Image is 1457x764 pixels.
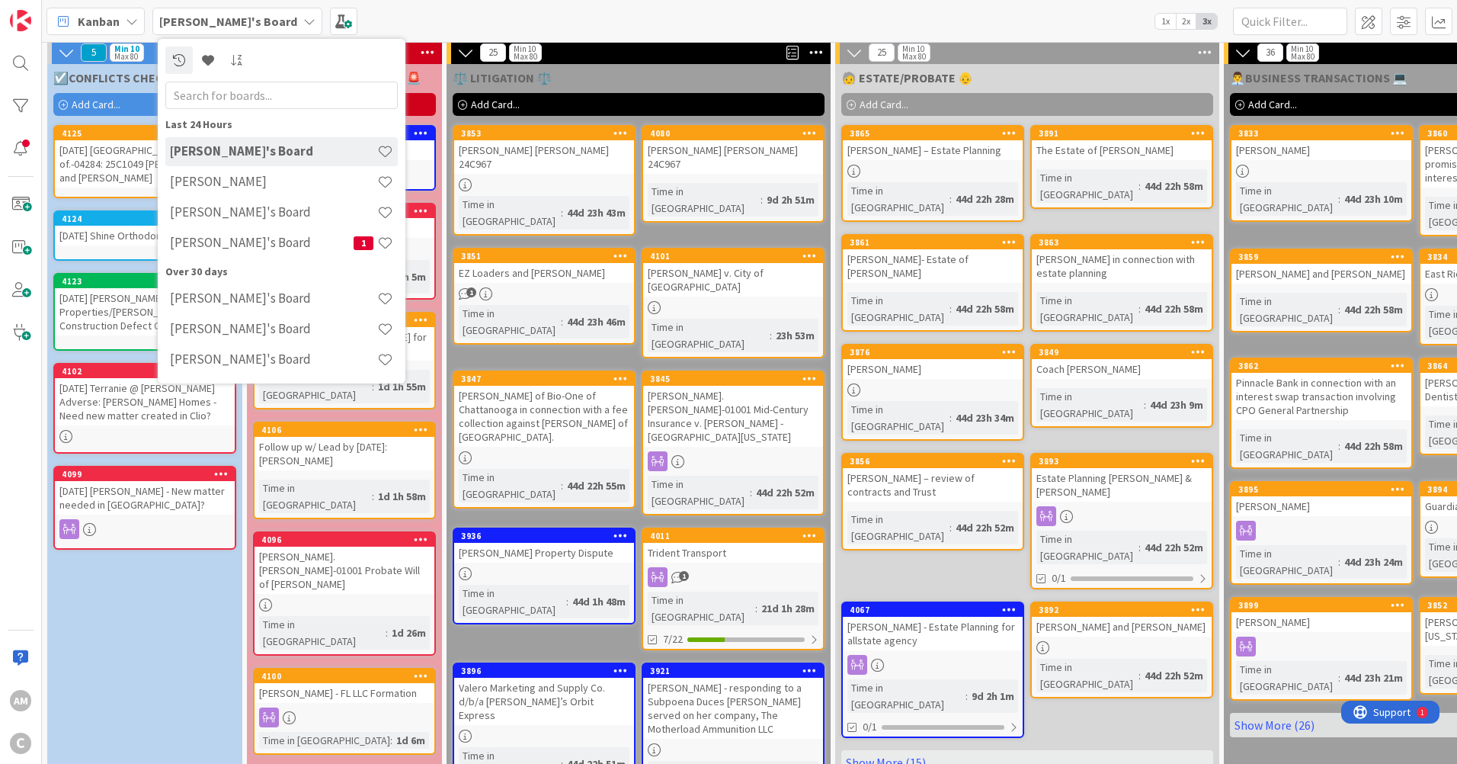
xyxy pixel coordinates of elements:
[62,366,235,377] div: 4102
[643,664,823,678] div: 3921
[1032,140,1212,160] div: The Estate of [PERSON_NAME]
[453,125,636,236] a: 3853[PERSON_NAME] [PERSON_NAME] 24C967Time in [GEOGRAPHIC_DATA]:44d 23h 43m
[563,313,629,330] div: 44d 23h 46m
[55,274,235,288] div: 4123
[1032,603,1212,617] div: 3892
[454,372,634,447] div: 3847[PERSON_NAME] of Bio-One of Chattanooga in connection with a fee collection against [PERSON_N...
[255,423,434,437] div: 4106
[1039,605,1212,615] div: 3892
[1236,545,1338,579] div: Time in [GEOGRAPHIC_DATA]
[1032,359,1212,379] div: Coach [PERSON_NAME]
[750,484,752,501] span: :
[847,292,949,326] div: Time in [GEOGRAPHIC_DATA]
[643,543,823,563] div: Trident Transport
[53,273,236,351] a: 4123[DATE] [PERSON_NAME] Properties/[PERSON_NAME] - Construction Defect Claim.
[643,140,823,174] div: [PERSON_NAME] [PERSON_NAME] 24C967
[1039,128,1212,139] div: 3891
[55,481,235,515] div: [DATE] [PERSON_NAME] - New matter needed in [GEOGRAPHIC_DATA]?
[850,128,1023,139] div: 3865
[1231,496,1411,516] div: [PERSON_NAME]
[454,249,634,283] div: 3851EZ Loaders and [PERSON_NAME]
[968,688,1018,705] div: 9d 2h 1m
[454,263,634,283] div: EZ Loaders and [PERSON_NAME]
[1039,347,1212,358] div: 3849
[1030,125,1213,209] a: 3891The Estate of [PERSON_NAME]Time in [GEOGRAPHIC_DATA]:44d 22h 58m
[752,484,818,501] div: 44d 22h 52m
[1032,345,1212,359] div: 3849
[170,321,377,336] h4: [PERSON_NAME]'s Board
[643,127,823,140] div: 4080
[255,547,434,594] div: [PERSON_NAME].[PERSON_NAME]-01001 Probate Will of [PERSON_NAME]
[259,616,386,650] div: Time in [GEOGRAPHIC_DATA]
[1291,45,1313,53] div: Min 10
[1340,438,1407,454] div: 44d 22h 58m
[643,386,823,447] div: [PERSON_NAME].[PERSON_NAME]-01001 Mid-Century Insurance v. [PERSON_NAME] - [GEOGRAPHIC_DATA][US_S...
[62,276,235,287] div: 4123
[55,140,235,188] div: [DATE] [GEOGRAPHIC_DATA], City of.-04284: 25C1049 [PERSON_NAME] and [PERSON_NAME]
[650,666,823,676] div: 3921
[459,196,561,230] div: Time in [GEOGRAPHIC_DATA]
[843,127,1023,140] div: 3865
[1231,250,1411,284] div: 3859[PERSON_NAME] and [PERSON_NAME]
[1236,661,1338,695] div: Time in [GEOGRAPHIC_DATA]
[372,488,374,505] span: :
[642,248,825,358] a: 4101[PERSON_NAME] v. City of [GEOGRAPHIC_DATA]Time in [GEOGRAPHIC_DATA]:23h 53m
[480,43,506,62] span: 25
[1039,456,1212,467] div: 3893
[1032,249,1212,283] div: [PERSON_NAME] in connection with estate planning
[55,288,235,335] div: [DATE] [PERSON_NAME] Properties/[PERSON_NAME] - Construction Defect Claim.
[55,212,235,226] div: 4124
[1032,236,1212,283] div: 3863[PERSON_NAME] in connection with estate planning
[643,372,823,447] div: 3845[PERSON_NAME].[PERSON_NAME]-01001 Mid-Century Insurance v. [PERSON_NAME] - [GEOGRAPHIC_DATA][...
[648,476,750,509] div: Time in [GEOGRAPHIC_DATA]
[1231,359,1411,420] div: 3862Pinnacle Bank in connection with an interest swap transaction involving CPO General Partnership
[471,98,520,111] span: Add Card...
[1231,264,1411,284] div: [PERSON_NAME] and [PERSON_NAME]
[461,374,634,384] div: 3847
[1030,344,1213,428] a: 3849Coach [PERSON_NAME]Time in [GEOGRAPHIC_DATA]:44d 23h 9m
[755,600,757,617] span: :
[1196,14,1217,29] span: 3x
[566,593,568,610] span: :
[1338,669,1340,686] span: :
[949,519,952,536] span: :
[561,204,563,221] span: :
[55,127,235,188] div: 4125[DATE] [GEOGRAPHIC_DATA], City of.-04284: 25C1049 [PERSON_NAME] and [PERSON_NAME]
[1030,602,1213,698] a: 3892[PERSON_NAME] and [PERSON_NAME]Time in [GEOGRAPHIC_DATA]:44d 22h 52m
[843,603,1023,650] div: 4067[PERSON_NAME] - Estate Planning for allstate agency
[259,480,372,513] div: Time in [GEOGRAPHIC_DATA]
[1338,554,1340,570] span: :
[1230,481,1413,585] a: 3895[PERSON_NAME]Time in [GEOGRAPHIC_DATA]:44d 23h 24m
[1231,599,1411,632] div: 3899[PERSON_NAME]
[770,327,772,344] span: :
[1138,667,1141,684] span: :
[354,236,373,250] span: 1
[763,191,818,208] div: 9d 2h 51m
[53,125,236,198] a: 4125[DATE] [GEOGRAPHIC_DATA], City of.-04284: 25C1049 [PERSON_NAME] and [PERSON_NAME]
[255,533,434,594] div: 4096[PERSON_NAME].[PERSON_NAME]-01001 Probate Will of [PERSON_NAME]
[1238,484,1411,495] div: 3895
[55,226,235,246] div: [DATE] Shine Orthodontics, PLLC
[1236,182,1338,216] div: Time in [GEOGRAPHIC_DATA]
[62,213,235,224] div: 4124
[253,422,436,519] a: 4106Follow up w/ Lead by [DATE]: [PERSON_NAME]Time in [GEOGRAPHIC_DATA]:1d 1h 58m
[1141,539,1207,556] div: 44d 22h 52m
[453,70,552,85] span: ⚖️ LITIGATION ⚖️
[1338,191,1340,207] span: :
[1248,98,1297,111] span: Add Card...
[643,372,823,386] div: 3845
[1036,388,1144,422] div: Time in [GEOGRAPHIC_DATA]
[461,128,634,139] div: 3853
[170,143,377,159] h4: [PERSON_NAME]'s Board
[843,454,1023,468] div: 3856
[1032,468,1212,502] div: Estate Planning [PERSON_NAME] & [PERSON_NAME]
[459,585,566,618] div: Time in [GEOGRAPHIC_DATA]
[843,359,1023,379] div: [PERSON_NAME]
[1146,396,1207,413] div: 44d 23h 9m
[388,624,430,641] div: 1d 26m
[679,571,689,581] span: 1
[643,127,823,174] div: 4080[PERSON_NAME] [PERSON_NAME] 24C967
[62,128,235,139] div: 4125
[72,98,120,111] span: Add Card...
[55,467,235,481] div: 4099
